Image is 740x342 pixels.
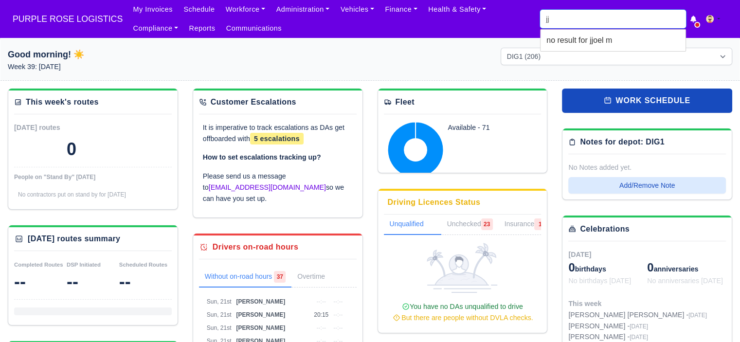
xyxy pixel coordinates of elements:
[568,260,647,275] div: birthdays
[568,162,726,173] div: No Notes added yet.
[209,183,326,191] a: [EMAIL_ADDRESS][DOMAIN_NAME]
[14,173,172,181] div: People on "Stand By" [DATE]
[568,261,575,274] span: 0
[388,301,538,324] div: You have no DAs unqualified to drive
[67,272,119,291] div: --
[688,312,707,319] span: [DATE]
[691,295,740,342] iframe: Chat Widget
[647,261,653,274] span: 0
[28,233,120,245] div: [DATE] routes summary
[127,19,183,38] a: Compliance
[203,122,353,144] p: It is imperative to track escalations as DAs get offboarded with
[119,262,167,268] small: Scheduled Routes
[316,298,325,305] span: --:--
[534,218,546,230] span: 1
[568,300,601,307] span: This week
[568,251,591,258] span: [DATE]
[568,321,707,332] div: [PERSON_NAME] -
[274,271,286,283] span: 37
[388,312,538,324] div: But there are people without DVLA checks.
[236,311,285,318] span: [PERSON_NAME]
[213,241,298,253] div: Drivers on-road hours
[67,262,101,268] small: DSP Initiated
[396,96,415,108] div: Fleet
[203,171,353,204] p: Please send us a message to so we can have you set up.
[211,96,296,108] div: Customer Escalations
[540,10,686,28] input: Search...
[630,334,648,341] span: [DATE]
[316,324,325,331] span: --:--
[580,136,665,148] div: Notes for depot: DIG1
[384,215,441,235] a: Unqualified
[207,298,232,305] span: Sun, 21st
[291,267,344,288] a: Overtime
[207,311,232,318] span: Sun, 21st
[8,10,127,29] a: PURPLE ROSE LOGISTICS
[630,323,648,330] span: [DATE]
[119,272,172,291] div: --
[568,309,707,321] div: [PERSON_NAME] [PERSON_NAME] -
[562,89,732,113] a: work schedule
[8,48,239,61] h1: Good morning! ☀️
[333,311,343,318] span: --:--
[236,298,285,305] span: [PERSON_NAME]
[568,277,631,285] span: No birthdays [DATE]
[199,267,292,288] a: Without on-road hours
[499,215,552,235] a: Insurance
[333,298,343,305] span: --:--
[580,223,630,235] div: Celebrations
[236,324,285,331] span: [PERSON_NAME]
[441,215,499,235] a: Unchecked
[221,19,288,38] a: Communications
[314,311,328,318] span: 20:15
[541,32,686,49] li: no result for jjoel m
[250,133,304,144] span: 5 escalations
[14,262,63,268] small: Completed Routes
[647,260,726,275] div: anniversaries
[647,277,723,285] span: No anniversaries [DATE]
[14,122,93,133] div: [DATE] routes
[203,152,353,163] p: How to set escalations tracking up?
[448,122,527,133] div: Available - 71
[8,9,127,29] span: PURPLE ROSE LOGISTICS
[333,324,343,331] span: --:--
[8,61,239,72] p: Week 39: [DATE]
[388,197,481,208] div: Driving Licences Status
[183,19,220,38] a: Reports
[207,324,232,331] span: Sun, 21st
[26,96,99,108] div: This week's routes
[481,218,493,230] span: 23
[14,272,67,291] div: --
[568,177,726,194] button: Add/Remove Note
[67,140,76,159] div: 0
[18,191,126,198] span: No contractors put on stand by for [DATE]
